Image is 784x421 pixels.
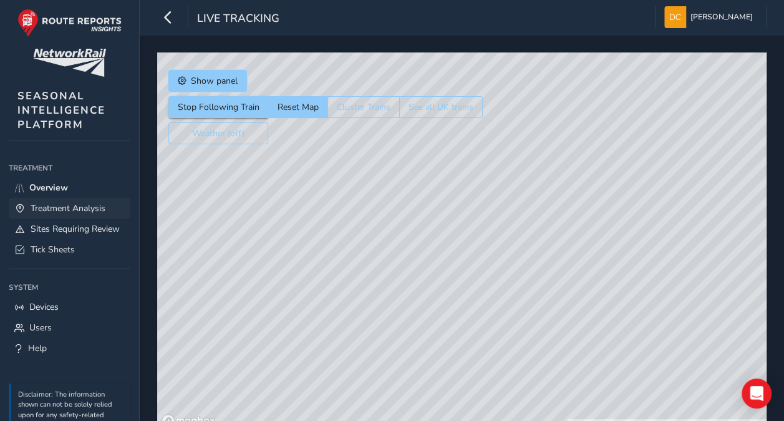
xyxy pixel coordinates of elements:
[664,6,686,28] img: diamond-layout
[197,11,279,28] span: Live Tracking
[9,317,130,338] a: Users
[33,49,106,77] img: customer logo
[9,198,130,219] a: Treatment Analysis
[327,96,399,118] button: Cluster Trains
[31,244,75,255] span: Tick Sheets
[191,75,238,87] span: Show panel
[29,322,52,334] span: Users
[168,122,268,144] button: Weather (off)
[28,342,47,354] span: Help
[168,96,268,118] button: Stop Following Train
[9,338,130,359] a: Help
[17,89,105,132] span: SEASONAL INTELLIGENCE PLATFORM
[17,9,122,37] img: rr logo
[399,96,483,118] button: See all UK trains
[9,177,130,198] a: Overview
[268,96,327,118] button: Reset Map
[9,159,130,177] div: Treatment
[29,301,59,313] span: Devices
[31,223,120,235] span: Sites Requiring Review
[168,70,247,92] button: Show panel
[9,219,130,239] a: Sites Requiring Review
[742,379,772,409] div: Open Intercom Messenger
[690,6,753,28] span: [PERSON_NAME]
[664,6,757,28] button: [PERSON_NAME]
[29,182,68,194] span: Overview
[9,278,130,297] div: System
[9,239,130,260] a: Tick Sheets
[31,202,105,214] span: Treatment Analysis
[9,297,130,317] a: Devices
